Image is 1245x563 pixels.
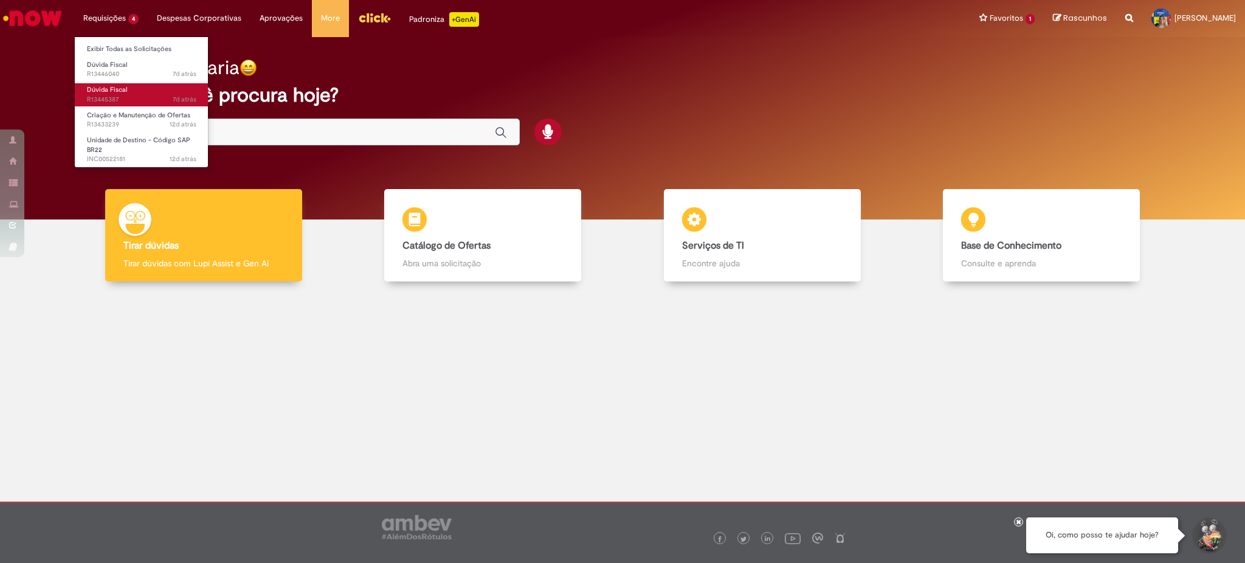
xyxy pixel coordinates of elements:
span: More [321,12,340,24]
img: logo_footer_workplace.png [812,533,823,544]
span: 7d atrás [173,95,196,104]
span: Dúvida Fiscal [87,85,127,94]
span: R13446040 [87,69,196,79]
time: 25/08/2025 18:11:36 [173,69,196,78]
span: Criação e Manutenção de Ofertas [87,111,190,120]
img: ServiceNow [1,6,64,30]
b: Catálogo de Ofertas [402,240,491,252]
img: logo_footer_linkedin.png [765,536,771,543]
p: +GenAi [449,12,479,27]
span: Rascunhos [1063,12,1107,24]
a: Base de Conhecimento Consulte e aprenda [902,189,1182,282]
p: Abra uma solicitação [402,257,563,269]
div: Padroniza [409,12,479,27]
span: 12d atrás [170,120,196,129]
span: [PERSON_NAME] [1174,13,1236,23]
a: Exibir Todas as Solicitações [75,43,209,56]
a: Tirar dúvidas Tirar dúvidas com Lupi Assist e Gen Ai [64,189,343,282]
span: Aprovações [260,12,303,24]
b: Base de Conhecimento [961,240,1061,252]
button: Iniciar Conversa de Suporte [1190,517,1227,554]
span: 7d atrás [173,69,196,78]
span: R13445387 [87,95,196,105]
span: R13433239 [87,120,196,130]
span: 12d atrás [170,154,196,164]
img: happy-face.png [240,59,257,77]
p: Encontre ajuda [682,257,843,269]
a: Rascunhos [1053,13,1107,24]
span: Favoritos [990,12,1023,24]
img: logo_footer_youtube.png [785,530,801,546]
p: Tirar dúvidas com Lupi Assist e Gen Ai [123,257,284,269]
a: Aberto R13433239 : Criação e Manutenção de Ofertas [75,109,209,131]
img: click_logo_yellow_360x200.png [358,9,391,27]
span: 1 [1026,14,1035,24]
h2: O que você procura hoje? [109,85,1136,106]
div: Oi, como posso te ajudar hoje? [1026,517,1178,553]
img: logo_footer_twitter.png [740,536,747,542]
a: Catálogo de Ofertas Abra uma solicitação [343,189,623,282]
time: 20/08/2025 15:54:54 [170,120,196,129]
b: Serviços de TI [682,240,744,252]
a: Serviços de TI Encontre ajuda [622,189,902,282]
a: Aberto R13446040 : Dúvida Fiscal [75,58,209,81]
p: Consulte e aprenda [961,257,1122,269]
a: Aberto INC00522181 : Unidade de Destino - Código SAP BR22 [75,134,209,160]
b: Tirar dúvidas [123,240,179,252]
img: logo_footer_ambev_rotulo_gray.png [382,515,452,539]
span: Dúvida Fiscal [87,60,127,69]
span: Despesas Corporativas [157,12,241,24]
img: logo_footer_naosei.png [835,533,846,544]
ul: Requisições [74,36,209,168]
a: Aberto R13445387 : Dúvida Fiscal [75,83,209,106]
span: 4 [128,14,139,24]
img: logo_footer_facebook.png [717,536,723,542]
span: INC00522181 [87,154,196,164]
time: 20/08/2025 15:42:17 [170,154,196,164]
span: Requisições [83,12,126,24]
span: Unidade de Destino - Código SAP BR22 [87,136,190,154]
time: 25/08/2025 16:20:47 [173,95,196,104]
